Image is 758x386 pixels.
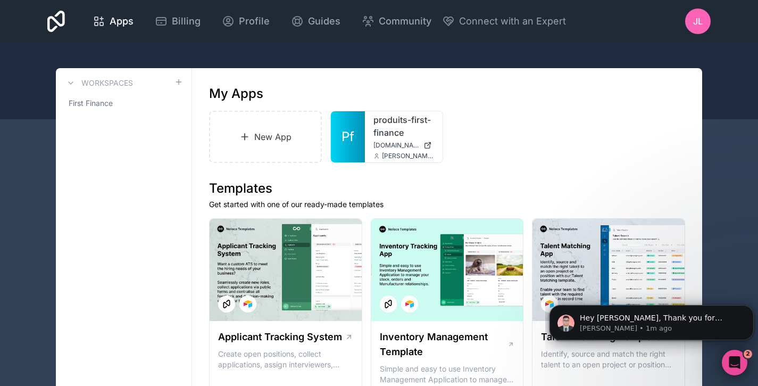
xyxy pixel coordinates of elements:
span: [PERSON_NAME][EMAIL_ADDRESS][PERSON_NAME][DOMAIN_NAME] [382,152,434,160]
span: 2 [744,350,752,358]
span: Guides [308,14,340,29]
h1: Templates [209,180,685,197]
h1: Applicant Tracking System [218,330,342,344]
h1: Inventory Management Template [380,330,507,359]
span: [DOMAIN_NAME] [373,141,419,150]
span: Pf [341,128,354,145]
a: New App [209,111,322,163]
span: First Finance [69,98,113,109]
a: Profile [213,10,278,33]
a: Apps [84,10,142,33]
p: Identify, source and match the right talent to an open project or position with our Talent Matchi... [541,349,676,370]
img: Airtable Logo [405,300,414,308]
span: Profile [239,14,270,29]
a: Workspaces [64,77,133,89]
button: Connect with an Expert [442,14,566,29]
p: Simple and easy to use Inventory Management Application to manage your stock, orders and Manufact... [380,364,515,385]
iframe: Intercom notifications message [545,283,758,357]
iframe: Intercom live chat [722,350,747,375]
span: JL [693,15,703,28]
h1: Talent Matching Template [541,330,661,344]
a: [DOMAIN_NAME] [373,141,434,150]
h3: Workspaces [81,78,133,88]
a: First Finance [64,94,183,113]
span: Billing [172,14,201,29]
span: Community [379,14,431,29]
a: Guides [282,10,349,33]
p: Get started with one of our ready-made templates [209,199,685,210]
h1: My Apps [209,85,263,102]
a: produits-first-finance [373,113,434,139]
span: Connect with an Expert [459,14,566,29]
a: Community [353,10,440,33]
a: Billing [146,10,209,33]
a: Pf [331,111,365,162]
span: Apps [110,14,134,29]
img: Airtable Logo [244,300,252,308]
p: Create open positions, collect applications, assign interviewers, centralise candidate feedback a... [218,349,353,370]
